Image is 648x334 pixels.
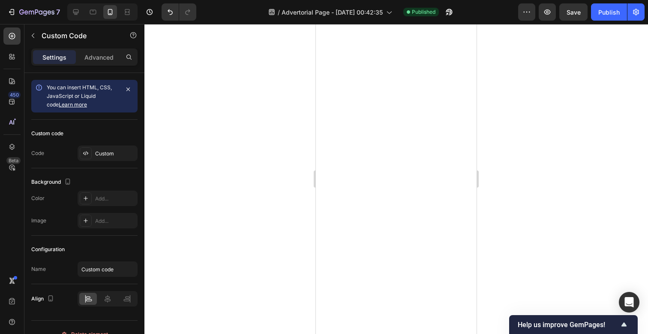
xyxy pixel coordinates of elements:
button: 7 [3,3,64,21]
p: 7 [56,7,60,17]
p: Custom Code [42,30,114,41]
div: Configuration [31,246,65,253]
span: You can insert HTML, CSS, JavaScript or Liquid code [47,84,112,108]
button: Show survey - Help us improve GemPages! [518,319,629,330]
span: Save [567,9,581,16]
div: Align [31,293,56,305]
span: Published [412,8,435,16]
div: Custom [95,150,135,158]
p: Advanced [84,53,114,62]
div: Background [31,176,73,188]
div: Undo/Redo [162,3,196,21]
div: Beta [6,157,21,164]
div: Code [31,149,44,157]
div: Publish [598,8,620,17]
a: Learn more [59,101,87,108]
p: Settings [42,53,66,62]
button: Publish [591,3,627,21]
span: / [278,8,280,17]
button: Save [559,3,588,21]
iframe: Design area [316,24,477,334]
span: Advertorial Page - [DATE] 00:42:35 [282,8,383,17]
div: Color [31,194,45,202]
div: 450 [8,91,21,98]
div: Add... [95,217,135,225]
div: Add... [95,195,135,203]
span: Help us improve GemPages! [518,321,619,329]
div: Custom code [31,130,63,137]
div: Open Intercom Messenger [619,292,639,313]
div: Name [31,265,46,273]
div: Image [31,217,46,225]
